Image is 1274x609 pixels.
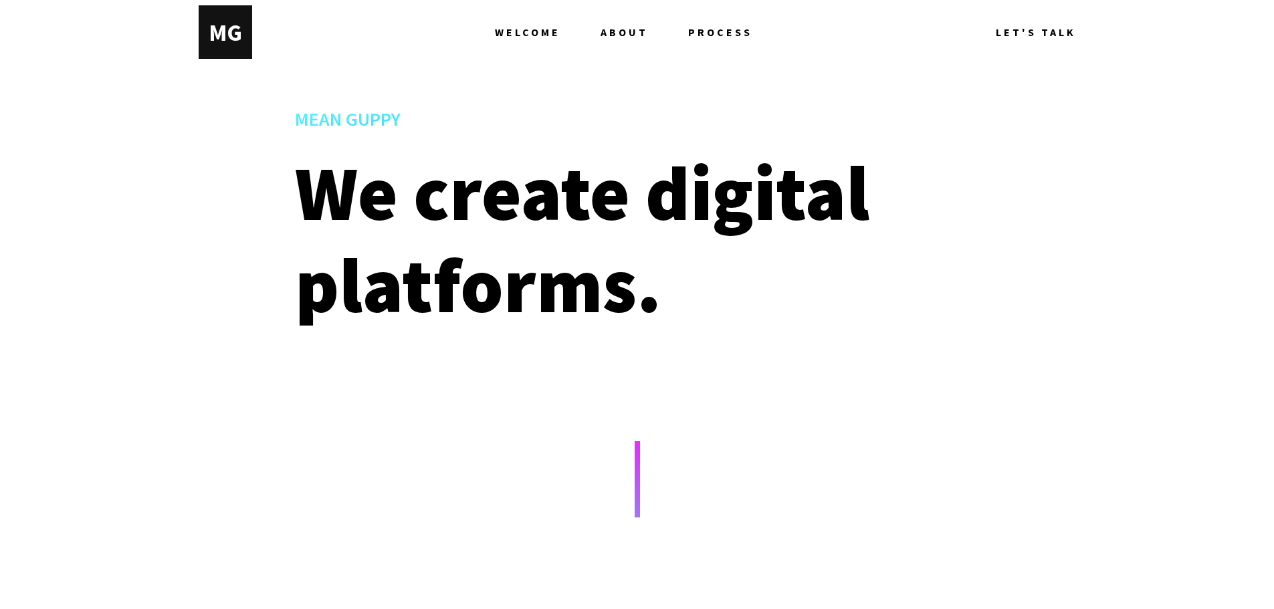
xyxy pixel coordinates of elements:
[495,5,601,59] a: WELCOME
[295,147,980,332] h2: We create digital platforms.
[209,17,241,47] div: M G
[996,5,1076,59] a: LET'S TALK
[495,5,560,59] span: WELCOME
[601,5,648,59] span: ABOUT
[688,5,752,59] a: PROCESS
[295,107,980,147] h1: MEAN GUPPY
[601,5,688,59] a: ABOUT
